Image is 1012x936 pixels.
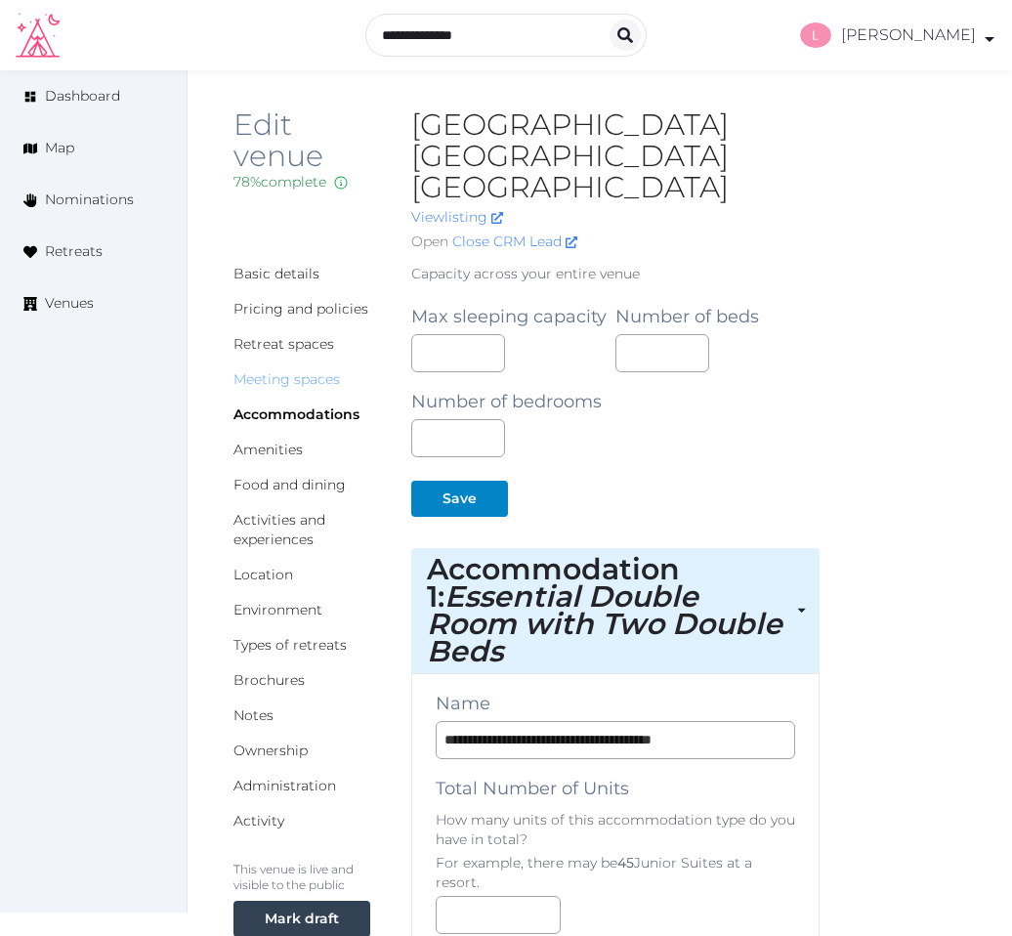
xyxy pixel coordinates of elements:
a: Close CRM Lead [452,232,577,252]
div: Save [443,489,477,509]
a: Activities and experiences [233,511,325,548]
a: Pricing and policies [233,300,368,318]
a: Retreat spaces [233,335,334,353]
a: Types of retreats [233,636,347,654]
p: How many units of this accommodation type do you have in total? [436,810,795,849]
label: Max sleeping capacity [411,303,607,330]
h2: Accommodation 1 : [427,556,783,665]
a: Location [233,566,293,583]
a: Viewlisting [411,208,503,226]
p: Capacity across your entire venue [411,264,820,283]
span: Dashboard [45,86,120,106]
a: Administration [233,777,336,794]
span: Map [45,138,74,158]
strong: 45 [617,854,634,872]
label: Number of bedrooms [411,388,602,415]
label: Name [436,690,490,717]
a: Basic details [233,265,319,282]
a: Food and dining [233,476,346,493]
p: For example, there may be Junior Suites at a resort. [436,853,795,892]
a: [PERSON_NAME] [785,22,996,48]
div: Mark draft [265,909,339,929]
span: Retreats [45,241,103,262]
label: Total Number of Units [436,775,629,802]
h2: Edit venue [233,109,380,172]
p: This venue is live and visible to the public [233,862,380,893]
a: Meeting spaces [233,370,340,388]
label: Number of beds [615,303,759,330]
a: Environment [233,601,322,618]
a: Activity [233,812,284,830]
a: Brochures [233,671,305,689]
h2: [GEOGRAPHIC_DATA] [GEOGRAPHIC_DATA] [GEOGRAPHIC_DATA] [411,109,820,203]
span: Venues [45,293,94,314]
a: Accommodations [233,405,359,423]
em: Essential Double Room with Two Double Beds [427,578,782,669]
a: Notes [233,706,274,724]
a: Ownership [233,742,308,759]
span: 78 % complete [233,173,326,191]
span: Open [411,232,448,252]
span: Nominations [45,190,134,210]
button: Save [411,481,508,517]
a: Amenities [233,441,303,458]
